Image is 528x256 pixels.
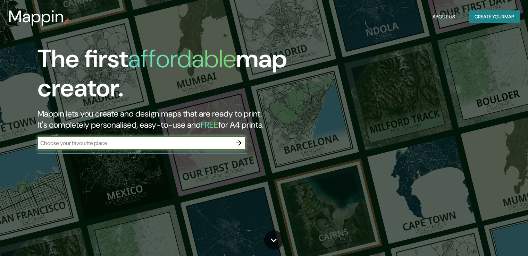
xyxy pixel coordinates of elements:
h2: Mappin lets you create and design maps that are ready to print. It's completely personalised, eas... [37,108,302,130]
button: Create yourmap [469,10,520,23]
h1: The first map creator. [37,44,302,108]
h1: affordable [128,43,236,75]
input: Choose your favourite place [37,139,232,147]
h5: FREE [201,119,218,130]
h3: Mappin [8,7,64,26]
button: About Us [430,10,458,23]
img: mappin-pin [64,18,70,24]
